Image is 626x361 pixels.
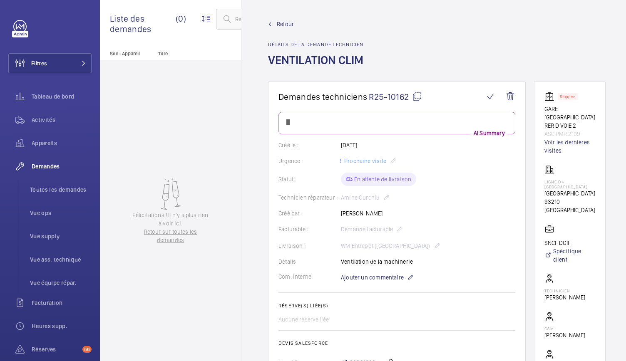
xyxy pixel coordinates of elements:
span: Vue ass. technique [30,255,92,264]
p: [GEOGRAPHIC_DATA] [544,189,595,198]
h2: Devis Salesforce [278,340,515,346]
span: R25-10162 [369,91,422,102]
span: Facturation [32,299,92,307]
span: Liste des demandes [110,13,176,34]
span: 56 [82,346,92,353]
span: Filtres [31,59,47,67]
img: elevator.svg [544,91,558,101]
p: [PERSON_NAME] [544,293,585,302]
p: Titre [158,51,213,57]
span: Retour [277,20,294,28]
span: Appareils [32,139,92,147]
p: 93210 [GEOGRAPHIC_DATA] [544,198,595,214]
h1: VENTILATION CLIM [268,52,368,81]
p: AI Summary [470,129,508,137]
span: Vue supply [30,232,92,240]
button: Filtres [8,53,92,73]
span: Vue équipe répar. [30,279,92,287]
h2: Détails de la demande technicien [268,42,368,47]
p: Félicitations ! Il n'y a plus rien à voir ici. [132,211,210,227]
span: Demandes techniciens [278,91,367,102]
span: Tableau de bord [32,92,92,101]
a: Voir les dernières visites [544,138,595,155]
a: Spécifique client [544,247,595,264]
span: Vue ops [30,209,92,217]
span: Heures supp. [32,322,92,330]
p: Technicien [544,288,585,293]
p: Stopped [560,95,576,98]
p: CSM [544,326,585,331]
a: Retour sur toutes les demandes [132,227,210,244]
p: Ligne D - [GEOGRAPHIC_DATA] [544,179,595,189]
span: Toutes les demandes [30,185,92,194]
p: ASC.PMR 2109 [544,130,595,138]
span: Demandes [32,162,92,171]
p: GARE [GEOGRAPHIC_DATA] RER D VOIE 2 [544,105,595,130]
input: Recherche par numéro de demande ou devis [216,9,350,30]
h2: Réserve(s) liée(s) [278,303,515,309]
p: Site - Appareil [100,51,155,57]
span: Ajouter un commentaire [341,273,404,282]
p: SNCF DGIF [544,239,595,247]
p: [PERSON_NAME] [544,331,585,339]
span: Réserves [32,345,79,354]
span: Activités [32,116,92,124]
